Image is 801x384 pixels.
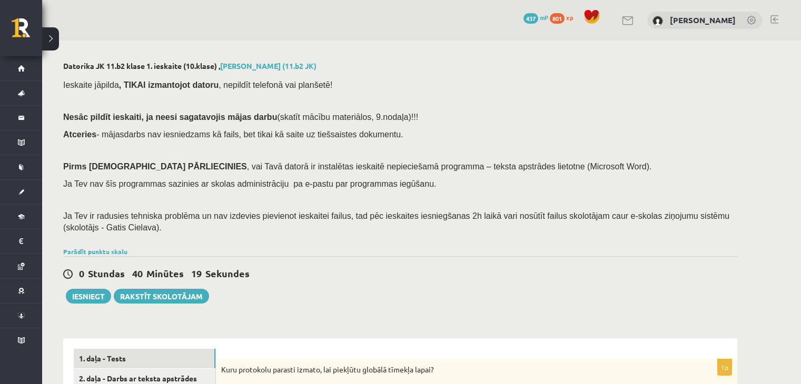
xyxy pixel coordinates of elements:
[63,80,332,89] span: Ieskaite jāpilda , nepildīt telefonā vai planšetē!
[205,267,250,279] span: Sekundes
[540,13,548,22] span: mP
[247,162,652,171] span: , vai Tavā datorā ir instalētas ieskaitē nepieciešamā programma – teksta apstrādes lietotne (Micr...
[63,162,247,171] span: Pirms [DEMOGRAPHIC_DATA] PĀRLIECINIES
[670,15,736,25] a: [PERSON_NAME]
[63,62,737,70] h2: Datorika JK 11.b2 klase 1. ieskaite (10.klase) ,
[63,130,96,139] b: Atceries
[66,289,111,304] button: Iesniegt
[221,365,679,375] p: Kuru protokolu parasti izmato, lai piekļūtu globālā tīmekļa lapai?
[63,130,403,139] span: - mājasdarbs nav iesniedzams kā fails, bet tikai kā saite uz tiešsaistes dokumentu.
[114,289,209,304] a: Rakstīt skolotājam
[550,13,565,24] span: 801
[146,267,184,279] span: Minūtes
[88,267,125,279] span: Stundas
[63,113,277,122] span: Nesāc pildīt ieskaiti, ja neesi sagatavojis mājas darbu
[652,16,663,26] img: Elizabete Melngalve
[220,61,317,70] a: [PERSON_NAME] (11.b2 JK)
[550,13,578,22] a: 801 xp
[277,113,418,122] span: (skatīt mācību materiālos, 9.nodaļa)!!!
[523,13,548,22] a: 437 mP
[717,359,732,376] p: 1p
[191,267,202,279] span: 19
[119,80,219,89] b: , TIKAI izmantojot datoru
[63,211,729,232] span: Ja Tev ir radusies tehniska problēma un nav izdevies pievienot ieskaitei failus, tad pēc ieskaite...
[566,13,573,22] span: xp
[74,349,215,368] a: 1. daļa - Tests
[79,267,84,279] span: 0
[12,18,42,45] a: Rīgas 1. Tālmācības vidusskola
[63,179,436,188] span: Ja Tev nav šīs programmas sazinies ar skolas administrāciju pa e-pastu par programmas iegūšanu.
[523,13,538,24] span: 437
[132,267,143,279] span: 40
[63,247,127,256] a: Parādīt punktu skalu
